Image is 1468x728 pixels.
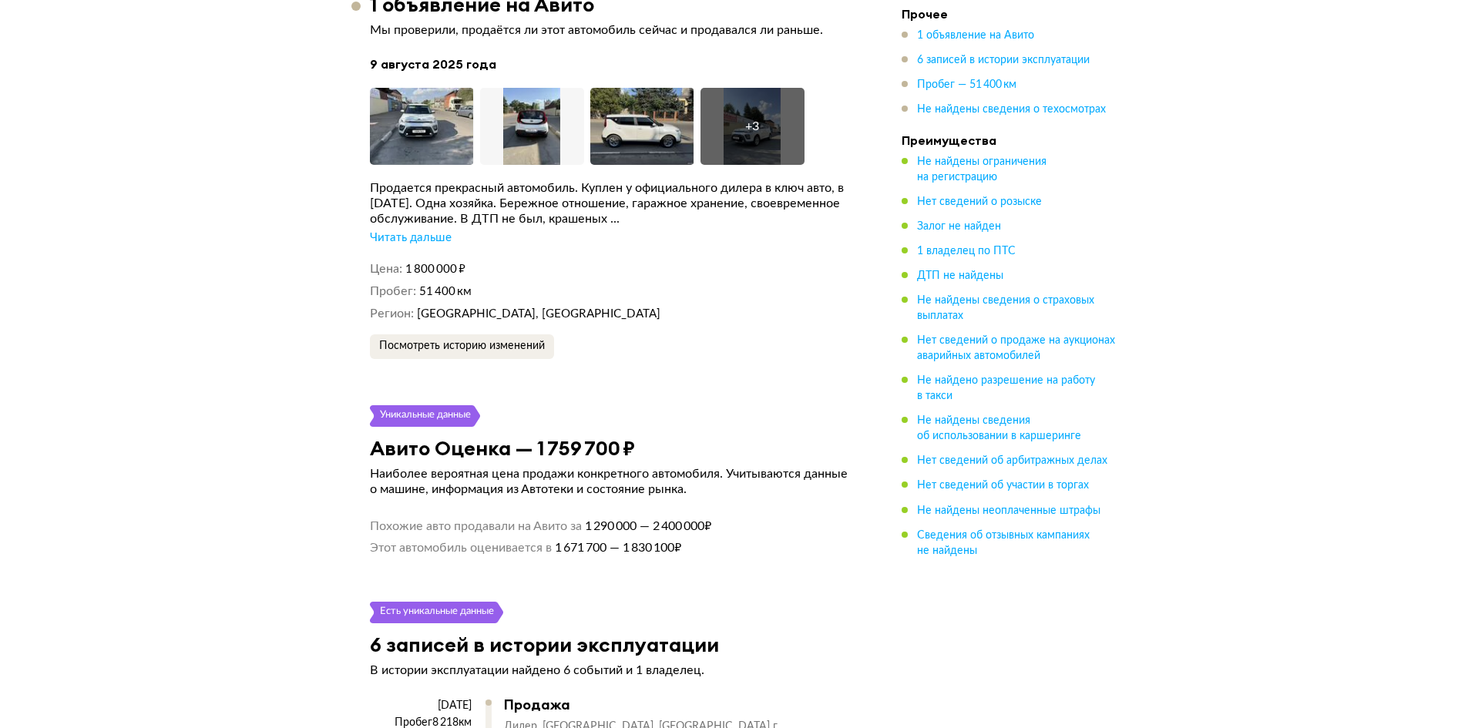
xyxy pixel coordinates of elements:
[582,518,711,534] span: 1 290 000 — 2 400 000 ₽
[370,540,552,555] span: Этот автомобиль оценивается в
[917,529,1090,555] span: Сведения об отзывных кампаниях не найдены
[917,104,1106,115] span: Не найдены сведения о техосмотрах
[370,230,452,246] div: Читать дальше
[370,261,402,277] dt: Цена
[590,88,694,165] img: Car Photo
[917,375,1095,401] span: Не найдено разрешение на работу в такси
[370,88,474,165] img: Car Photo
[917,295,1094,321] span: Не найдены сведения о страховых выплатах
[917,221,1001,232] span: Залог не найден
[370,22,855,38] p: Мы проверили, продаётся ли этот автомобиль сейчас и продавался ли раньше.
[370,466,855,497] p: Наиболее вероятная цена продажи конкретного автомобиля. Учитываются данные о машине, информация и...
[917,246,1016,257] span: 1 владелец по ПТС
[504,696,840,713] div: Продажа
[370,306,414,322] dt: Регион
[370,283,416,300] dt: Пробег
[379,602,495,623] div: Есть уникальные данные
[370,436,635,460] h3: Авито Оценка — 1 759 700 ₽
[370,518,582,534] span: Похожие авто продавали на Авито за
[370,663,855,678] p: В истории эксплуатации найдено 6 событий и 1 владелец.
[917,270,1003,281] span: ДТП не найдены
[917,480,1089,491] span: Нет сведений об участии в торгах
[917,415,1081,441] span: Не найдены сведения об использовании в каршеринге
[917,55,1090,65] span: 6 записей в истории эксплуатации
[917,505,1100,515] span: Не найдены неоплаченные штрафы
[379,405,472,427] div: Уникальные данные
[917,30,1034,41] span: 1 объявление на Авито
[405,263,465,275] span: 1 800 000 ₽
[917,455,1107,466] span: Нет сведений об арбитражных делах
[480,88,584,165] img: Car Photo
[370,632,719,656] h3: 6 записей в истории эксплуатации
[917,156,1046,183] span: Не найдены ограничения на регистрацию
[370,699,472,713] div: [DATE]
[370,334,554,359] button: Посмотреть историю изменений
[379,341,545,351] span: Посмотреть историю изменений
[917,196,1042,207] span: Нет сведений о розыске
[745,119,759,134] div: + 3
[370,180,855,226] div: Продается прекрасный автомобиль. Куплен у официального дилера в ключ авто, в [DATE]. Одна хозяйка...
[917,79,1016,90] span: Пробег — 51 400 км
[902,133,1117,148] h4: Преимущества
[419,286,472,297] span: 51 400 км
[370,56,855,72] h4: 9 августа 2025 года
[552,540,681,555] span: 1 671 700 — 1 830 100 ₽
[902,6,1117,22] h4: Прочее
[417,308,660,320] span: [GEOGRAPHIC_DATA], [GEOGRAPHIC_DATA]
[917,335,1115,361] span: Нет сведений о продаже на аукционах аварийных автомобилей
